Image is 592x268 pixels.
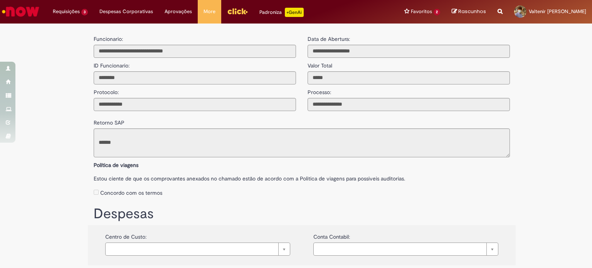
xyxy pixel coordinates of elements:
[411,8,432,15] span: Favoritos
[458,8,486,15] span: Rascunhos
[529,8,586,15] span: Valtenir [PERSON_NAME]
[1,4,40,19] img: ServiceNow
[165,8,192,15] span: Aprovações
[94,206,510,222] h1: Despesas
[105,243,290,256] a: Limpar campo {0}
[259,8,304,17] div: Padroniza
[434,9,440,15] span: 2
[94,115,124,126] label: Retorno SAP
[308,84,331,96] label: Processo:
[100,189,162,197] label: Concordo com os termos
[94,162,138,169] b: Política de viagens
[94,171,510,182] label: Estou ciente de que os comprovantes anexados no chamado estão de acordo com a Politica de viagens...
[94,35,123,43] label: Funcionario:
[227,5,248,17] img: click_logo_yellow_360x200.png
[53,8,80,15] span: Requisições
[203,8,215,15] span: More
[81,9,88,15] span: 3
[308,35,350,43] label: Data de Abertura:
[452,8,486,15] a: Rascunhos
[313,229,350,241] label: Conta Contabil:
[94,58,129,69] label: ID Funcionario:
[313,243,498,256] a: Limpar campo {0}
[308,58,332,69] label: Valor Total
[285,8,304,17] p: +GenAi
[99,8,153,15] span: Despesas Corporativas
[105,229,146,241] label: Centro de Custo:
[94,84,119,96] label: Protocolo:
